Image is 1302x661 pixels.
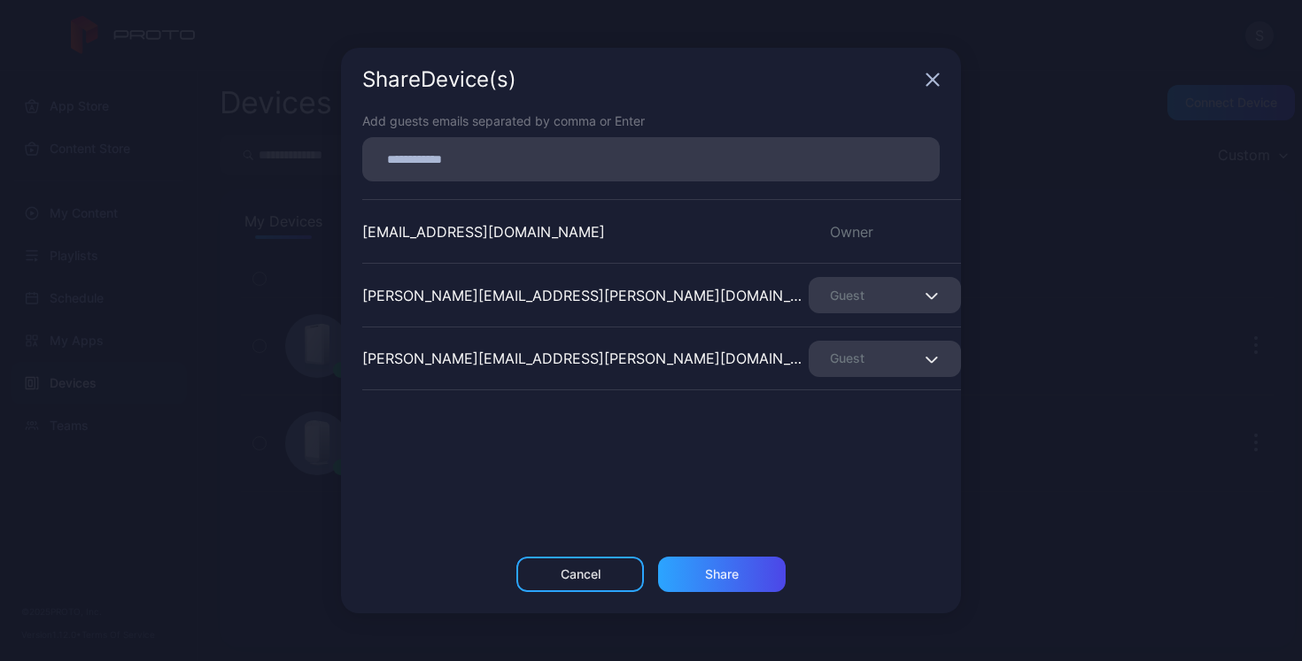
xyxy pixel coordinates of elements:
button: Guest [809,341,961,377]
div: Owner [809,221,961,242]
button: Guest [809,277,961,313]
div: Share [705,567,739,581]
div: [PERSON_NAME][EMAIL_ADDRESS][PERSON_NAME][DOMAIN_NAME] [362,348,809,369]
div: Add guests emails separated by comma or Enter [362,111,940,130]
div: [EMAIL_ADDRESS][DOMAIN_NAME] [362,221,605,242]
div: [PERSON_NAME][EMAIL_ADDRESS][PERSON_NAME][DOMAIN_NAME] [362,285,809,306]
div: Share Device (s) [362,69,918,90]
button: Share [658,557,786,592]
button: Cancel [516,557,644,592]
div: Cancel [561,567,601,581]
